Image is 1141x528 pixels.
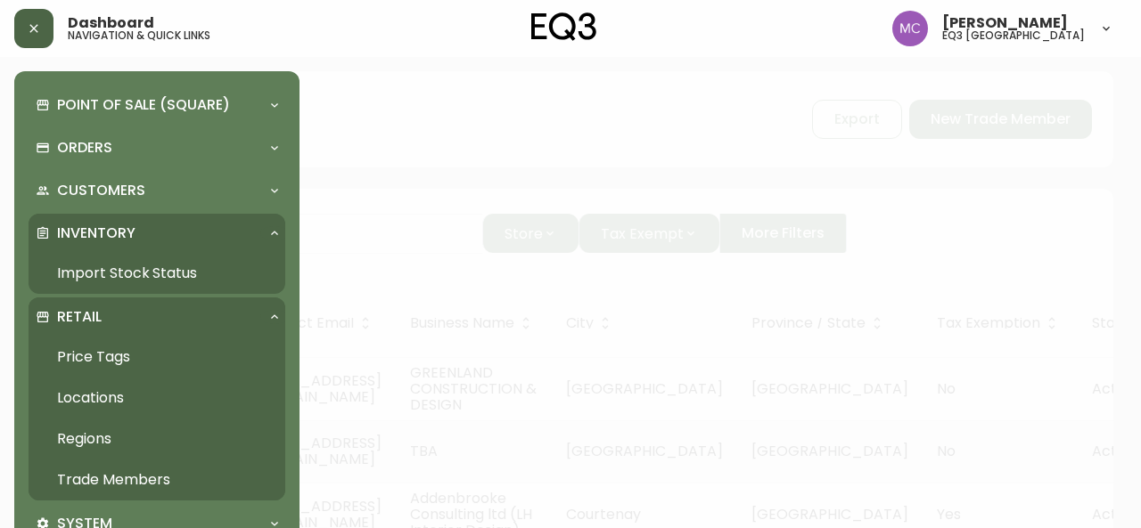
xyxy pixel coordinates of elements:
[57,307,102,327] p: Retail
[29,128,285,167] div: Orders
[29,85,285,125] div: Point of Sale (Square)
[531,12,597,41] img: logo
[892,11,928,46] img: 6dbdb61c5655a9a555815750a11666cc
[29,418,285,459] a: Regions
[29,337,285,378] a: Price Tags
[29,459,285,500] a: Trade Members
[29,171,285,210] div: Customers
[942,30,1085,41] h5: eq3 [GEOGRAPHIC_DATA]
[68,30,210,41] h5: navigation & quick links
[29,378,285,418] a: Locations
[29,297,285,337] div: Retail
[942,16,1068,30] span: [PERSON_NAME]
[57,95,230,115] p: Point of Sale (Square)
[29,214,285,253] div: Inventory
[68,16,154,30] span: Dashboard
[57,223,135,243] p: Inventory
[57,181,145,200] p: Customers
[57,138,112,158] p: Orders
[29,253,285,294] a: Import Stock Status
